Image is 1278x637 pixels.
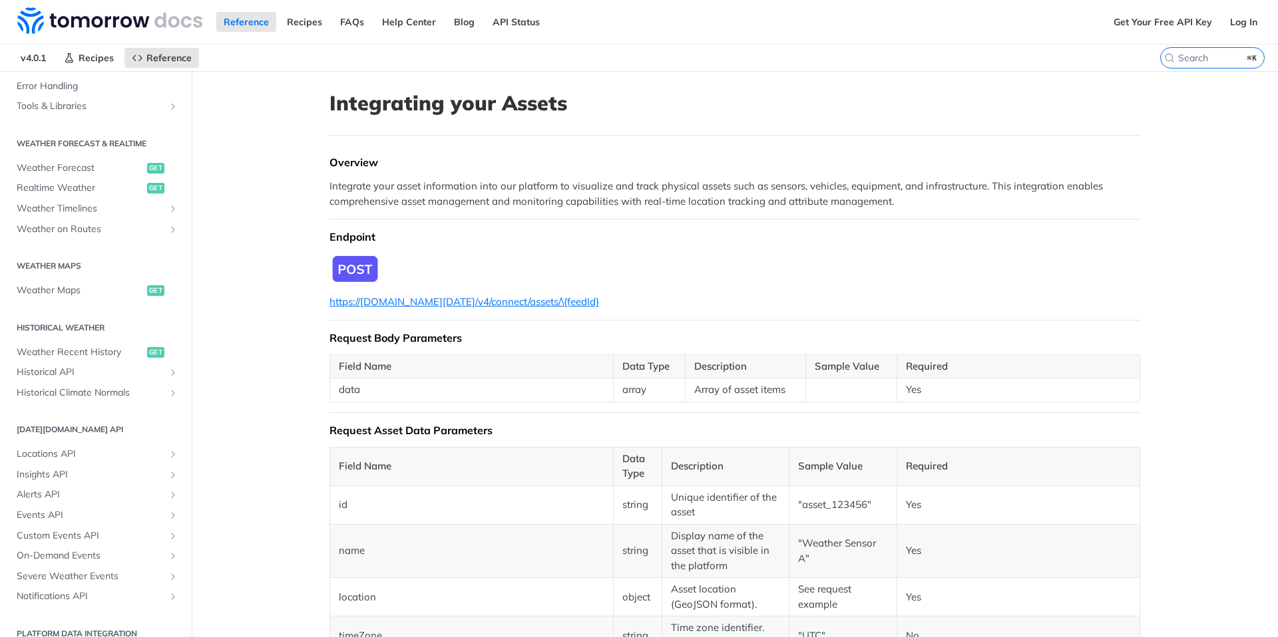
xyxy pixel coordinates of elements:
td: Array of asset items [686,378,806,402]
span: get [147,183,164,193]
span: Error Handling [17,80,178,93]
td: array [613,378,685,402]
span: Weather Maps [17,284,144,297]
a: Reference [216,12,276,32]
button: Show subpages for Weather on Routes [168,224,178,235]
span: Weather Timelines [17,202,164,215]
a: Weather Recent Historyget [10,342,182,362]
button: Show subpages for Historical Climate Normals [168,388,178,398]
a: Tools & LibrariesShow subpages for Tools & Libraries [10,96,182,116]
button: Show subpages for Insights API [168,469,178,480]
span: Weather Recent History [17,346,144,359]
td: name [330,524,614,578]
span: On-Demand Events [17,549,164,563]
a: Historical Climate NormalsShow subpages for Historical Climate Normals [10,383,182,403]
strong: Field Name [339,360,391,372]
th: Data Type [613,447,662,485]
a: Get Your Free API Key [1106,12,1219,32]
a: Log In [1223,12,1265,32]
th: Description [662,447,789,485]
a: Custom Events APIShow subpages for Custom Events API [10,526,182,546]
strong: Sample Value [815,360,879,372]
td: location [330,578,614,616]
a: https://[DOMAIN_NAME][DATE]/v4/connect/assets/\{feedId} [329,295,599,308]
button: Show subpages for Severe Weather Events [168,571,178,582]
span: Notifications API [17,590,164,603]
td: Asset location (GeoJSON format). [662,578,789,616]
th: Field Name [330,447,614,485]
span: Locations API [17,447,164,461]
a: FAQs [333,12,371,32]
strong: Description [694,360,747,372]
td: Yes [897,378,1140,402]
span: Recipes [79,52,114,64]
a: On-Demand EventsShow subpages for On-Demand Events [10,546,182,566]
span: Expand image [329,253,1140,285]
strong: Required [906,360,948,372]
button: Show subpages for Historical API [168,367,178,378]
td: object [613,578,662,616]
td: Yes [897,524,1140,578]
a: Weather Mapsget [10,281,182,301]
span: Insights API [17,468,164,481]
td: Unique identifier of the asset [662,485,789,524]
a: Weather Forecastget [10,158,182,178]
span: Weather on Routes [17,223,164,236]
a: Historical APIShow subpages for Historical API [10,362,182,382]
a: Help Center [375,12,443,32]
h2: Weather Forecast & realtime [10,138,182,150]
td: Display name of the asset that is visible in the platform [662,524,789,578]
th: Required [897,447,1140,485]
td: data [330,378,614,402]
button: Show subpages for Notifications API [168,591,178,602]
a: Severe Weather EventsShow subpages for Severe Weather Events [10,567,182,586]
td: See request example [789,578,897,616]
div: Overview [329,156,1140,169]
td: Yes [897,485,1140,524]
img: Endpoint Icon [329,253,380,285]
span: Realtime Weather [17,182,144,195]
a: Recipes [280,12,329,32]
img: Tomorrow.io Weather API Docs [17,7,202,34]
a: Blog [447,12,482,32]
span: v4.0.1 [13,48,53,68]
th: Sample Value [789,447,897,485]
div: Request Body Parameters [329,331,1140,344]
a: Reference [124,48,199,68]
a: Locations APIShow subpages for Locations API [10,444,182,464]
h1: Integrating your Assets [329,91,1140,115]
td: "asset_123456" [789,485,897,524]
a: Weather TimelinesShow subpages for Weather Timelines [10,199,182,219]
td: id [330,485,614,524]
strong: Data Type [622,360,670,372]
span: Custom Events API [17,529,164,543]
button: Show subpages for Events API [168,510,178,521]
span: Historical Climate Normals [17,386,164,400]
span: Historical API [17,366,164,379]
button: Show subpages for Locations API [168,449,178,459]
span: Reference [146,52,192,64]
td: Yes [897,578,1140,616]
a: Recipes [57,48,121,68]
a: Error Handling [10,76,182,96]
button: Show subpages for Alerts API [168,489,178,500]
span: Tools & Libraries [17,100,164,113]
a: Events APIShow subpages for Events API [10,505,182,525]
span: Severe Weather Events [17,570,164,583]
button: Show subpages for Weather Timelines [168,203,178,214]
h2: Weather Maps [10,260,182,272]
button: Show subpages for Custom Events API [168,531,178,541]
span: get [147,163,164,174]
td: "Weather Sensor A" [789,524,897,578]
a: Realtime Weatherget [10,178,182,198]
td: string [613,485,662,524]
td: string [613,524,662,578]
span: Weather Forecast [17,162,144,175]
h2: [DATE][DOMAIN_NAME] API [10,424,182,436]
svg: Search [1164,53,1175,63]
div: Request Asset Data Parameters [329,424,1140,437]
a: Alerts APIShow subpages for Alerts API [10,485,182,505]
a: Insights APIShow subpages for Insights API [10,465,182,485]
a: Weather on RoutesShow subpages for Weather on Routes [10,219,182,239]
a: Notifications APIShow subpages for Notifications API [10,586,182,606]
